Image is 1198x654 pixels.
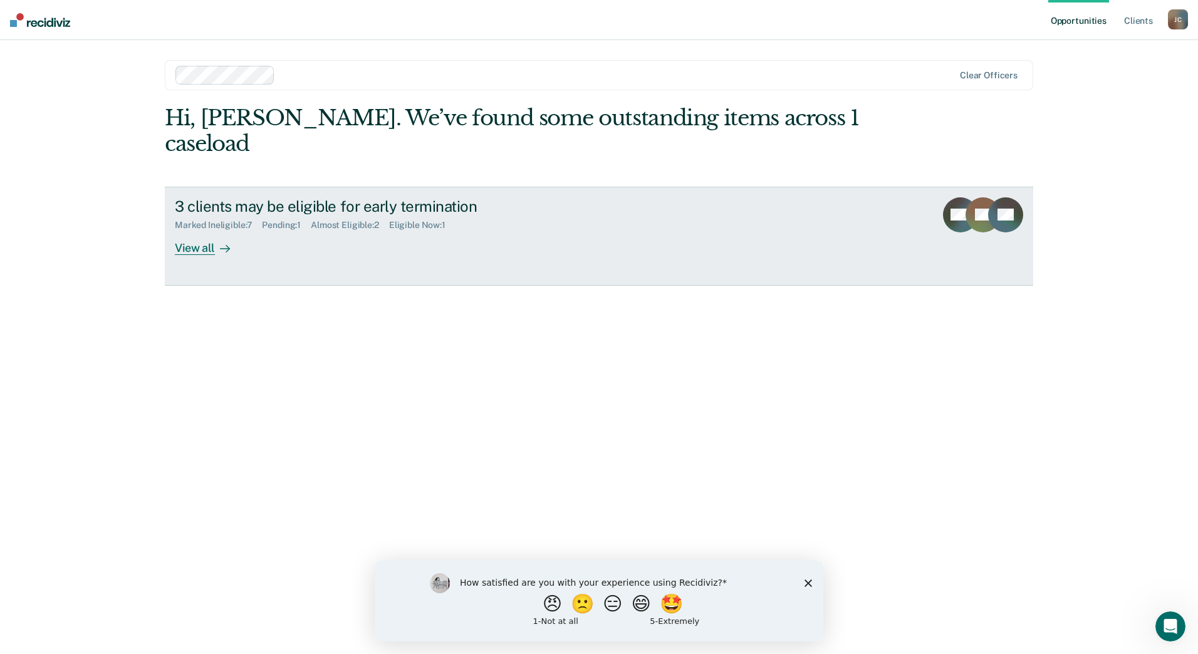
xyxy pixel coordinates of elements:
[175,220,262,231] div: Marked Ineligible : 7
[10,13,70,27] img: Recidiviz
[165,105,860,157] div: Hi, [PERSON_NAME]. We’ve found some outstanding items across 1 caseload
[1168,9,1188,29] button: JC
[175,231,245,255] div: View all
[165,187,1033,286] a: 3 clients may be eligible for early terminationMarked Ineligible:7Pending:1Almost Eligible:2Eligi...
[389,220,456,231] div: Eligible Now : 1
[375,561,823,641] iframe: Survey by Kim from Recidiviz
[1168,9,1188,29] div: J C
[1155,611,1185,641] iframe: Intercom live chat
[262,220,311,231] div: Pending : 1
[175,197,615,215] div: 3 clients may be eligible for early termination
[960,70,1018,81] div: Clear officers
[311,220,389,231] div: Almost Eligible : 2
